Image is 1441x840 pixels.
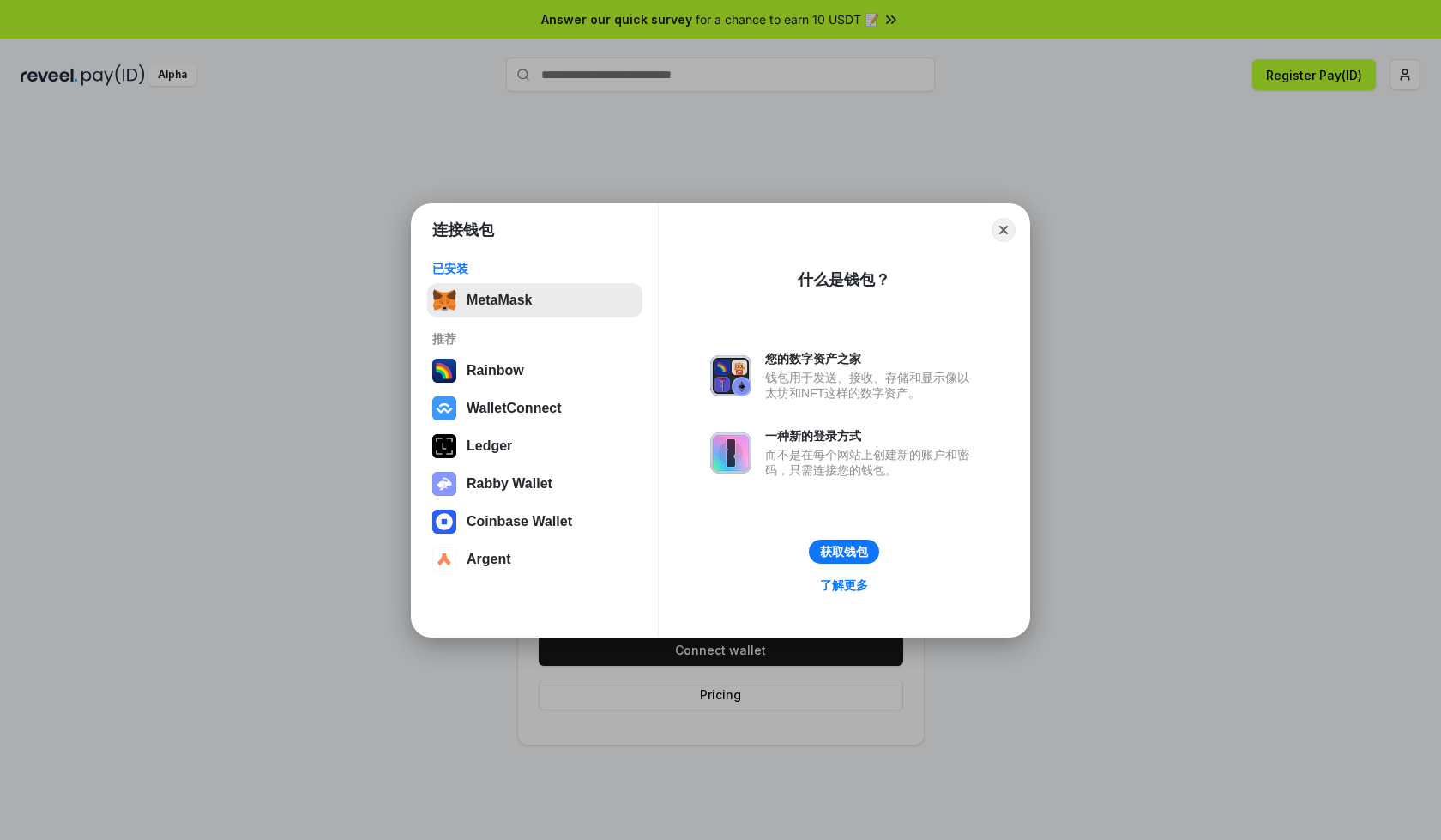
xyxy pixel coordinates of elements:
[427,429,642,463] button: Ledger
[427,354,642,388] button: Rainbow
[467,552,511,567] div: Argent
[710,355,751,396] img: svg+xml,%3Csvg%20xmlns%3D%22http%3A%2F%2Fwww.w3.org%2F2000%2Fsvg%22%20fill%3D%22none%22%20viewBox...
[432,434,456,458] img: svg+xml,%3Csvg%20xmlns%3D%22http%3A%2F%2Fwww.w3.org%2F2000%2Fsvg%22%20width%3D%2228%22%20height%3...
[467,401,562,416] div: WalletConnect
[432,220,494,240] h1: 连接钱包
[765,370,978,401] div: 钱包用于发送、接收、存储和显示像以太坊和NFT这样的数字资产。
[432,396,456,420] img: svg+xml,%3Csvg%20width%3D%2228%22%20height%3D%2228%22%20viewBox%3D%220%200%2028%2028%22%20fill%3D...
[432,288,456,312] img: svg+xml,%3Csvg%20fill%3D%22none%22%20height%3D%2233%22%20viewBox%3D%220%200%2035%2033%22%20width%...
[432,261,637,276] div: 已安装
[467,363,524,378] div: Rainbow
[427,542,642,577] button: Argent
[798,269,890,290] div: 什么是钱包？
[765,351,978,366] div: 您的数字资产之家
[427,505,642,539] button: Coinbase Wallet
[467,293,532,308] div: MetaMask
[432,547,456,571] img: svg+xml,%3Csvg%20width%3D%2228%22%20height%3D%2228%22%20viewBox%3D%220%200%2028%2028%22%20fill%3D...
[992,218,1016,242] button: Close
[710,432,751,474] img: svg+xml,%3Csvg%20xmlns%3D%22http%3A%2F%2Fwww.w3.org%2F2000%2Fsvg%22%20fill%3D%22none%22%20viewBox...
[820,544,868,559] div: 获取钱包
[467,514,572,529] div: Coinbase Wallet
[765,447,978,478] div: 而不是在每个网站上创建新的账户和密码，只需连接您的钱包。
[467,438,512,454] div: Ledger
[809,540,879,564] button: 获取钱包
[810,574,878,596] a: 了解更多
[432,331,637,347] div: 推荐
[432,359,456,383] img: svg+xml,%3Csvg%20width%3D%22120%22%20height%3D%22120%22%20viewBox%3D%220%200%20120%20120%22%20fil...
[427,391,642,426] button: WalletConnect
[467,476,552,492] div: Rabby Wallet
[432,472,456,496] img: svg+xml,%3Csvg%20xmlns%3D%22http%3A%2F%2Fwww.w3.org%2F2000%2Fsvg%22%20fill%3D%22none%22%20viewBox...
[765,428,978,444] div: 一种新的登录方式
[427,467,642,501] button: Rabby Wallet
[432,510,456,534] img: svg+xml,%3Csvg%20width%3D%2228%22%20height%3D%2228%22%20viewBox%3D%220%200%2028%2028%22%20fill%3D...
[427,283,642,317] button: MetaMask
[820,577,868,593] div: 了解更多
